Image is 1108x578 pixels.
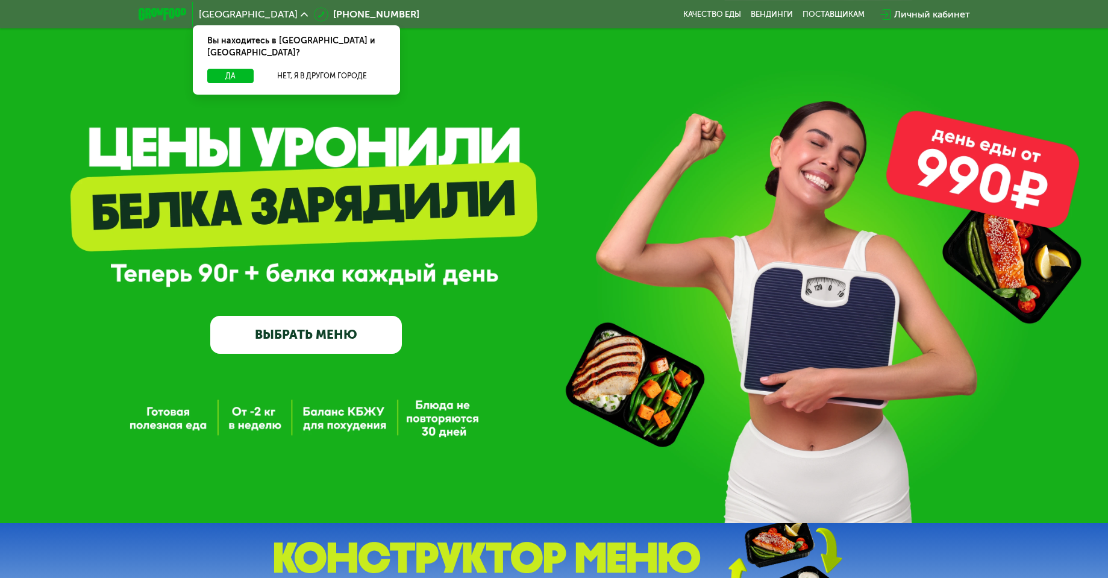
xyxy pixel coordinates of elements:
a: Качество еды [683,10,741,19]
div: Вы находитесь в [GEOGRAPHIC_DATA] и [GEOGRAPHIC_DATA]? [193,25,400,69]
button: Да [207,69,254,83]
button: Нет, я в другом городе [258,69,386,83]
a: Вендинги [751,10,793,19]
div: Личный кабинет [894,7,970,22]
div: поставщикам [803,10,865,19]
a: ВЫБРАТЬ МЕНЮ [210,316,402,354]
span: [GEOGRAPHIC_DATA] [199,10,298,19]
a: [PHONE_NUMBER] [314,7,419,22]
